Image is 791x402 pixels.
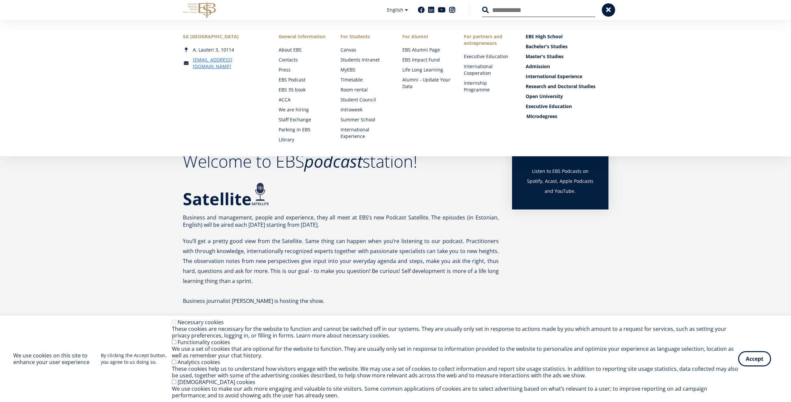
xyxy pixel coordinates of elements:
a: Staff Exchange [279,116,327,123]
a: Admission [526,63,608,70]
a: Microdegrees [526,113,609,120]
a: Summer School [340,116,389,123]
a: Instagram [449,7,456,13]
p: By clicking the Accept button, you agree to us doing so. [101,352,172,365]
a: Student Council [340,96,389,103]
div: SA [GEOGRAPHIC_DATA] [183,33,266,40]
a: Executive Education [464,53,512,60]
a: Students Intranet [340,57,389,63]
a: EBS Impact Fund [402,57,451,63]
a: Life Long Learning [402,67,451,73]
div: A. Lauteri 3, 10114 [183,47,266,53]
a: EBS High School [526,33,608,40]
a: For Students [340,33,389,40]
a: Executive Education [526,103,608,110]
a: Facebook [418,7,425,13]
a: Open University [526,93,608,100]
div: These cookies help us to understand how visitors engage with the website. We may use a set of coo... [172,365,738,379]
label: Necessary cookies [178,319,224,326]
p: You’ll get a pretty good view from the Satellite. Same thing can happen when you’re listening to ... [183,236,499,286]
p: Business and management, people and experience, they all meet at EBS’s new Podcast Satellite. The... [183,214,499,228]
h2: We use cookies on this site to enhance your user experience [13,352,101,365]
span: General Information [279,33,327,40]
a: Contacts [279,57,327,63]
a: Linkedin [428,7,435,13]
a: Research and Doctoral Studies [526,83,608,90]
a: Library [279,136,327,143]
a: Press [279,67,327,73]
p: Business journalist [PERSON_NAME] is hosting the show. [183,296,499,306]
a: Introweek [340,106,389,113]
a: Timetable [340,76,389,83]
strong: Satellite [183,188,252,210]
a: [EMAIL_ADDRESS][DOMAIN_NAME] [193,57,266,70]
label: [DEMOGRAPHIC_DATA] cookies [178,378,255,386]
label: Analytics cookies [178,358,220,366]
a: Alumni - Update Your Data [402,76,451,90]
a: We are hiring [279,106,327,113]
span: For Alumni [402,33,451,40]
a: International Experience [526,73,608,80]
em: podcast [304,150,362,173]
div: We use cookies to make our ads more engaging and valuable to site visitors. Some common applicati... [172,385,738,399]
p: Listen to EBS Podcasts on Spotify, Acast, Apple Podcasts and YouTube. [525,166,595,196]
div: These cookies are necessary for the website to function and cannot be switched off in our systems... [172,326,738,339]
a: About EBS [279,47,327,53]
a: Master's Studies [526,53,608,60]
div: We use a set of cookies that are optional for the website to function. They are usually only set ... [172,345,738,359]
a: International Experience [340,126,389,140]
a: EBS Alumni Page [402,47,451,53]
span: For partners and entrepreneurs [464,33,512,47]
a: Canvas [340,47,389,53]
a: MyEBS [340,67,389,73]
a: Internship Programme [464,80,512,93]
a: Room rental [340,86,389,93]
a: EBS 35 book [279,86,327,93]
label: Functionality cookies [178,338,230,346]
button: Accept [738,351,771,366]
h2: Welcome to EBS station! [183,153,499,170]
a: Parking in EBS [279,126,327,133]
a: EBS Podcast [279,76,327,83]
a: Bachelor's Studies [526,43,608,50]
a: Youtube [438,7,446,13]
a: International Cooperation [464,63,512,76]
a: ACCA [279,96,327,103]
